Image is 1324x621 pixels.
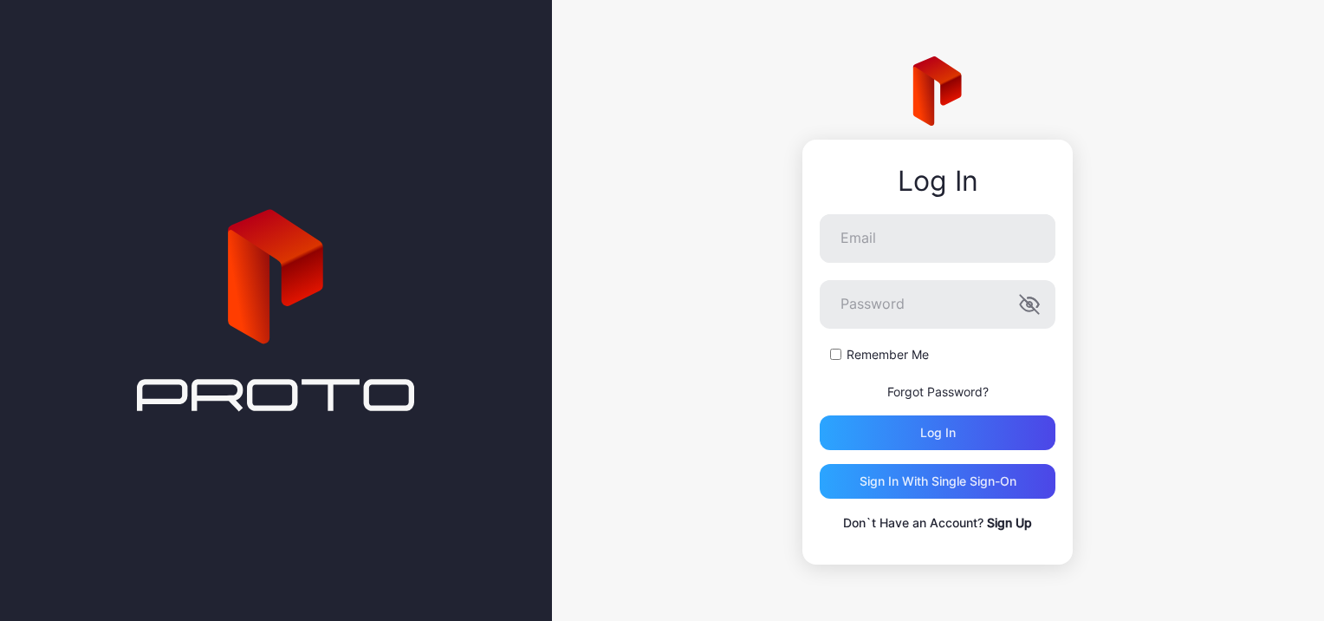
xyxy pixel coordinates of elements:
input: Email [820,214,1055,263]
button: Sign in With Single Sign-On [820,464,1055,499]
button: Password [1019,294,1040,315]
p: Don`t Have an Account? [820,513,1055,533]
div: Log in [920,426,956,440]
div: Log In [820,166,1055,197]
a: Sign Up [987,515,1032,530]
a: Forgot Password? [887,384,989,399]
label: Remember Me [847,346,929,363]
div: Sign in With Single Sign-On [860,474,1016,488]
button: Log in [820,415,1055,450]
input: Password [820,280,1055,329]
